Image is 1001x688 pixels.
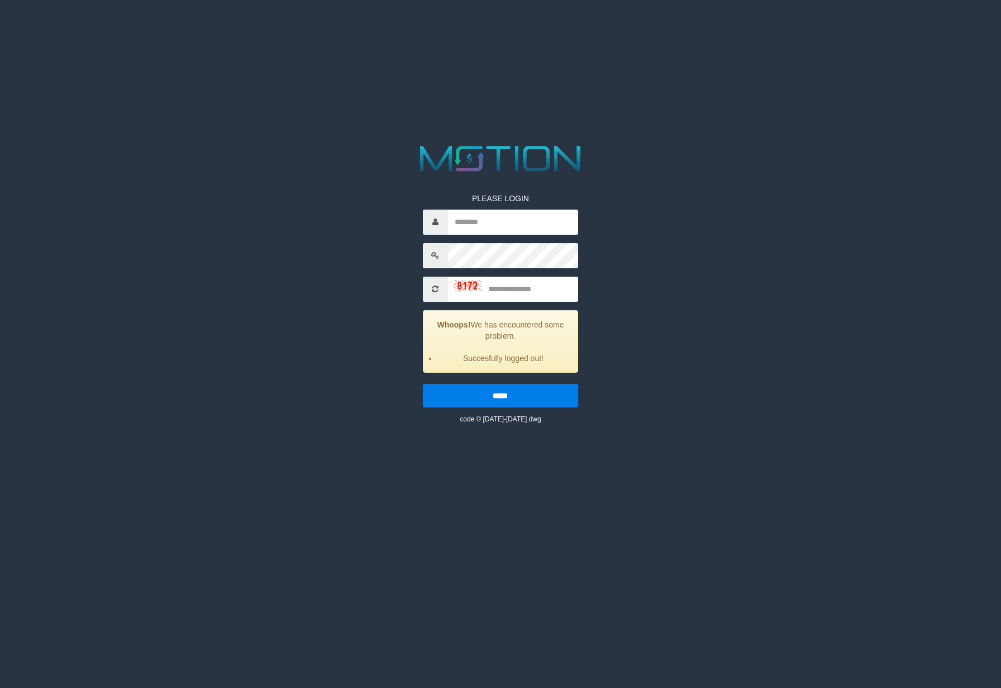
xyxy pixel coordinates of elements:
img: MOTION_logo.png [413,141,588,176]
small: code © [DATE]-[DATE] dwg [460,415,541,423]
p: PLEASE LOGIN [423,193,579,204]
strong: Whoops! [437,320,471,329]
li: Succesfully logged out! [437,353,570,364]
img: captcha [454,280,482,291]
div: We has encountered some problem. [423,310,579,373]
